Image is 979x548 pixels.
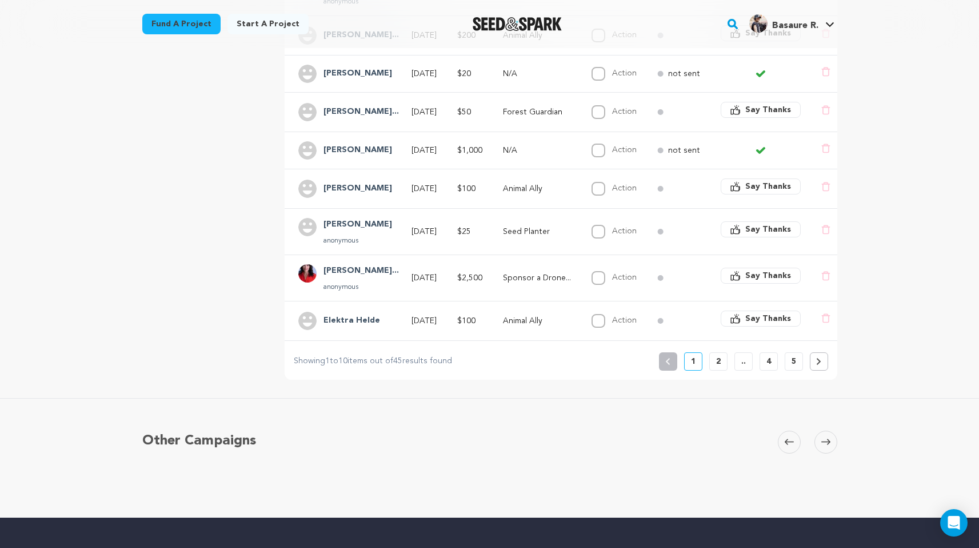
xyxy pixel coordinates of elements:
[338,357,347,365] span: 10
[298,65,317,83] img: user.png
[457,108,471,116] span: $50
[298,180,317,198] img: user.png
[473,17,562,31] img: Seed&Spark Logo Dark Mode
[741,356,746,367] p: ..
[745,104,791,116] span: Say Thanks
[668,68,700,80] p: not sent
[503,315,571,327] p: Animal Ally
[749,14,768,33] img: f99cc5c1b64b19ee.jpg
[745,181,791,192] span: Say Thanks
[411,272,437,284] p: [DATE]
[457,70,471,78] span: $20
[457,317,475,325] span: $100
[227,14,309,34] a: Start a project
[411,315,437,327] p: [DATE]
[457,146,482,154] span: $1,000
[785,352,803,371] button: 5
[721,178,801,194] button: Say Thanks
[325,357,330,365] span: 1
[142,14,221,34] a: Fund a project
[298,264,317,283] img: 720a3f71b7ba1c2c.jpg
[323,236,392,245] p: anonymous
[721,221,801,237] button: Say Thanks
[503,183,571,194] p: Animal Ally
[612,227,637,235] label: Action
[721,311,801,327] button: Say Thanks
[766,356,771,367] p: 4
[721,268,801,284] button: Say Thanks
[745,270,791,281] span: Say Thanks
[298,312,317,330] img: user.png
[411,226,437,237] p: [DATE]
[411,145,437,156] p: [DATE]
[323,264,399,278] h4: Natalie Conneely
[612,316,637,324] label: Action
[691,356,696,367] p: 1
[298,141,317,160] img: user.png
[142,431,256,451] h5: Other Campaigns
[473,17,562,31] a: Seed&Spark Homepage
[298,103,317,121] img: user.png
[747,12,837,33] a: Basaure R.'s Profile
[323,105,399,119] h4: Emilien Marchand
[940,509,968,537] div: Open Intercom Messenger
[294,355,452,368] p: Showing to items out of results found
[612,69,637,77] label: Action
[503,106,571,118] p: Forest Guardian
[411,106,437,118] p: [DATE]
[323,67,392,81] h4: Angie Chan
[749,14,818,33] div: Basaure R.'s Profile
[612,146,637,154] label: Action
[772,21,818,30] span: Basaure R.
[721,102,801,118] button: Say Thanks
[323,144,392,157] h4: David Allen
[503,226,571,237] p: Seed Planter
[792,356,796,367] p: 5
[323,283,399,292] p: anonymous
[457,274,482,282] span: $2,500
[745,313,791,324] span: Say Thanks
[612,273,637,281] label: Action
[503,145,571,156] p: N/A
[760,352,778,371] button: 4
[503,68,571,80] p: N/A
[747,12,837,36] span: Basaure R.'s Profile
[745,224,791,235] span: Say Thanks
[668,145,700,156] p: not sent
[457,228,471,236] span: $25
[393,357,402,365] span: 45
[709,352,728,371] button: 2
[684,352,702,371] button: 1
[503,272,571,284] p: Sponsor a Drone Day
[612,108,637,116] label: Action
[734,352,753,371] button: ..
[298,218,317,236] img: user.png
[612,184,637,192] label: Action
[411,183,437,194] p: [DATE]
[323,182,392,196] h4: Owen Kincaid
[323,314,380,328] h4: Elektra Helde
[411,68,437,80] p: [DATE]
[457,185,475,193] span: $100
[716,356,721,367] p: 2
[323,218,392,232] h4: Gina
